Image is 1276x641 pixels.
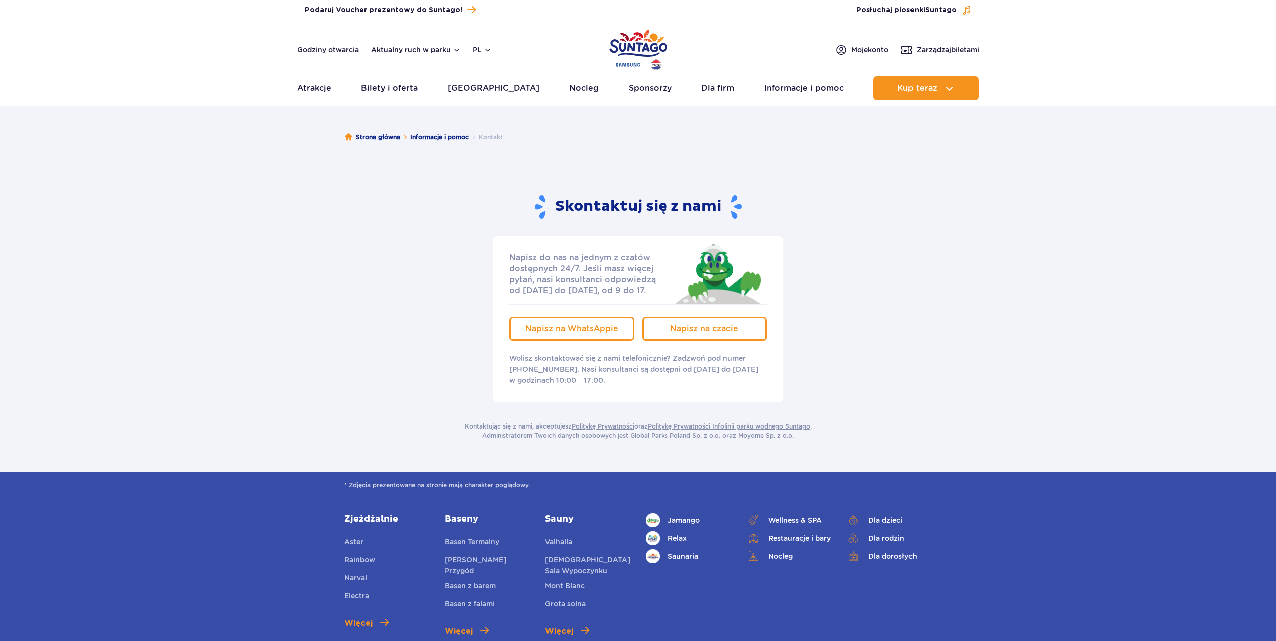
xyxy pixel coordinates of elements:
span: Napisz na WhatsAppie [525,324,618,333]
span: Podaruj Voucher prezentowy do Suntago! [305,5,462,15]
p: Napisz do nas na jednym z czatów dostępnych 24/7. Jeśli masz więcej pytań, nasi konsultanci odpow... [509,252,666,296]
a: Napisz na czacie [642,317,767,341]
span: Suntago [925,7,957,14]
a: Bilety i oferta [361,76,418,100]
span: Więcej [344,617,373,629]
a: Napisz na WhatsAppie [509,317,634,341]
span: Posłuchaj piosenki [856,5,957,15]
span: Mont Blanc [545,582,585,590]
a: Nocleg [569,76,599,100]
a: Sponsorzy [629,76,672,100]
a: [PERSON_NAME] Przygód [445,554,530,576]
a: Mojekonto [835,44,888,56]
a: Dla dzieci [846,513,932,527]
a: Aster [344,536,363,550]
a: Podaruj Voucher prezentowy do Suntago! [305,3,476,17]
a: Basen z falami [445,598,495,612]
span: Więcej [445,625,473,637]
a: Dla dorosłych [846,549,932,563]
button: Aktualny ruch w parku [371,46,461,54]
h2: Skontaktuj się z nami [535,194,742,220]
a: Basen Termalny [445,536,499,550]
a: Politykę Prywatności [572,422,634,430]
span: Napisz na czacie [670,324,738,333]
a: Więcej [545,625,589,637]
span: Valhalla [545,538,572,546]
a: Godziny otwarcia [297,45,359,55]
a: Zjeżdżalnie [344,513,430,525]
a: Sauny [545,513,630,525]
a: Politykę Prywatności Infolinii parku wodnego Suntago [648,422,810,430]
a: Baseny [445,513,530,525]
span: Więcej [545,625,573,637]
button: Posłuchaj piosenkiSuntago [856,5,972,15]
a: Więcej [344,617,389,629]
a: Dla firm [701,76,734,100]
a: Grota solna [545,598,586,612]
span: Aster [344,538,363,546]
a: Valhalla [545,536,572,550]
a: Basen z barem [445,580,496,594]
button: pl [473,45,492,55]
a: Narval [344,572,367,586]
li: Kontakt [469,132,503,142]
p: Kontaktując się z nami, akceptujesz oraz . Administratorem Twoich danych osobowych jest Global Pa... [465,422,812,440]
a: Informacje i pomoc [764,76,844,100]
button: Kup teraz [873,76,979,100]
a: Strona główna [345,132,400,142]
a: [DEMOGRAPHIC_DATA] Sala Wypoczynku [545,554,630,576]
a: Więcej [445,625,489,637]
span: Zarządzaj biletami [917,45,979,55]
span: Rainbow [344,556,375,564]
a: Mont Blanc [545,580,585,594]
a: Wellness & SPA [746,513,831,527]
span: Moje konto [851,45,888,55]
span: Kup teraz [897,84,937,93]
a: Atrakcje [297,76,331,100]
a: Electra [344,590,369,604]
span: * Zdjęcia prezentowane na stronie mają charakter poglądowy. [344,480,932,490]
span: Wellness & SPA [768,515,822,526]
a: Informacje i pomoc [410,132,469,142]
p: Wolisz skontaktować się z nami telefonicznie? Zadzwoń pod numer [PHONE_NUMBER]. Nasi konsultanci ... [509,353,767,386]
a: Nocleg [746,549,831,563]
a: Dla rodzin [846,531,932,545]
a: Zarządzajbiletami [900,44,979,56]
a: Restauracje i bary [746,531,831,545]
a: Rainbow [344,554,375,568]
img: Jay [669,241,767,304]
a: Jamango [646,513,731,527]
a: Relax [646,531,731,545]
a: Park of Poland [609,25,667,71]
a: [GEOGRAPHIC_DATA] [448,76,539,100]
span: Jamango [668,515,700,526]
a: Saunaria [646,549,731,563]
span: Narval [344,574,367,582]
